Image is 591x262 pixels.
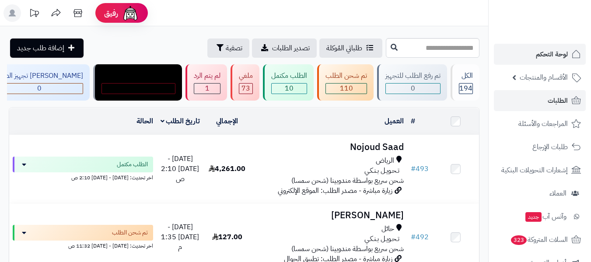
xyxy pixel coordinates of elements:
[194,84,220,94] div: 1
[291,244,404,254] span: شحن سريع بواسطة مندوبينا (شحن سمسا)
[101,71,175,81] div: مندوب توصيل داخل الرياض
[511,235,527,245] span: 323
[459,83,472,94] span: 194
[136,116,153,126] a: الحالة
[278,185,392,196] span: زيارة مباشرة - مصدر الطلب: الموقع الإلكتروني
[364,234,399,244] span: تـحـويـل بـنـكـي
[272,43,310,53] span: تصدير الطلبات
[376,156,394,166] span: الرياض
[494,113,586,134] a: المراجعات والأسئلة
[375,64,449,101] a: تم رفع الطلب للتجهيز 0
[319,38,382,58] a: طلباتي المُوكلة
[532,141,568,153] span: طلبات الإرجاع
[501,164,568,176] span: إشعارات التحويلات البنكية
[411,83,415,94] span: 0
[326,43,362,53] span: طلباتي المُوكلة
[494,160,586,181] a: إشعارات التحويلات البنكية
[291,175,404,186] span: شحن سريع بواسطة مندوبينا (شحن سمسا)
[494,183,586,204] a: العملاء
[13,172,153,182] div: اخر تحديث: [DATE] - [DATE] 2:10 ص
[315,64,375,101] a: تم شحن الطلب 110
[122,4,139,22] img: ai-face.png
[494,206,586,227] a: وآتس آبجديد
[364,166,399,176] span: تـحـويـل بـنـكـي
[161,116,200,126] a: تاريخ الطلب
[161,154,199,184] span: [DATE] - [DATE] 2:10 ص
[549,187,567,199] span: العملاء
[212,232,242,242] span: 127.00
[325,71,367,81] div: تم شحن الطلب
[239,71,253,81] div: ملغي
[226,43,242,53] span: تصفية
[449,64,481,101] a: الكل194
[525,210,567,223] span: وآتس آب
[494,90,586,111] a: الطلبات
[102,84,175,94] div: 0
[411,232,429,242] a: #492
[532,24,583,43] img: logo-2.png
[381,224,394,234] span: حائل
[385,116,404,126] a: العميل
[494,44,586,65] a: لوحة التحكم
[271,71,307,81] div: الطلب مكتمل
[272,84,307,94] div: 10
[241,83,250,94] span: 73
[254,142,404,152] h3: Nojoud Saad
[525,212,542,222] span: جديد
[326,84,367,94] div: 110
[205,83,210,94] span: 1
[386,84,440,94] div: 0
[10,38,84,58] a: إضافة طلب جديد
[37,83,42,94] span: 0
[285,83,294,94] span: 10
[161,222,199,252] span: [DATE] - [DATE] 1:35 م
[411,164,429,174] a: #493
[385,71,441,81] div: تم رفع الطلب للتجهيز
[194,71,220,81] div: لم يتم الرد
[229,64,261,101] a: ملغي 73
[494,136,586,157] a: طلبات الإرجاع
[13,241,153,250] div: اخر تحديث: [DATE] - [DATE] 11:32 ص
[518,118,568,130] span: المراجعات والأسئلة
[184,64,229,101] a: لم يتم الرد 1
[261,64,315,101] a: الطلب مكتمل 10
[340,83,353,94] span: 110
[112,228,148,237] span: تم شحن الطلب
[23,4,45,24] a: تحديثات المنصة
[254,210,404,220] h3: [PERSON_NAME]
[411,116,415,126] a: #
[209,164,245,174] span: 4,261.00
[136,83,141,94] span: 0
[216,116,238,126] a: الإجمالي
[536,48,568,60] span: لوحة التحكم
[252,38,317,58] a: تصدير الطلبات
[548,94,568,107] span: الطلبات
[104,8,118,18] span: رفيق
[207,38,249,58] button: تصفية
[239,84,252,94] div: 73
[411,164,416,174] span: #
[510,234,568,246] span: السلات المتروكة
[17,43,64,53] span: إضافة طلب جديد
[494,229,586,250] a: السلات المتروكة323
[91,64,184,101] a: مندوب توصيل داخل الرياض 0
[411,232,416,242] span: #
[117,160,148,169] span: الطلب مكتمل
[459,71,473,81] div: الكل
[520,71,568,84] span: الأقسام والمنتجات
